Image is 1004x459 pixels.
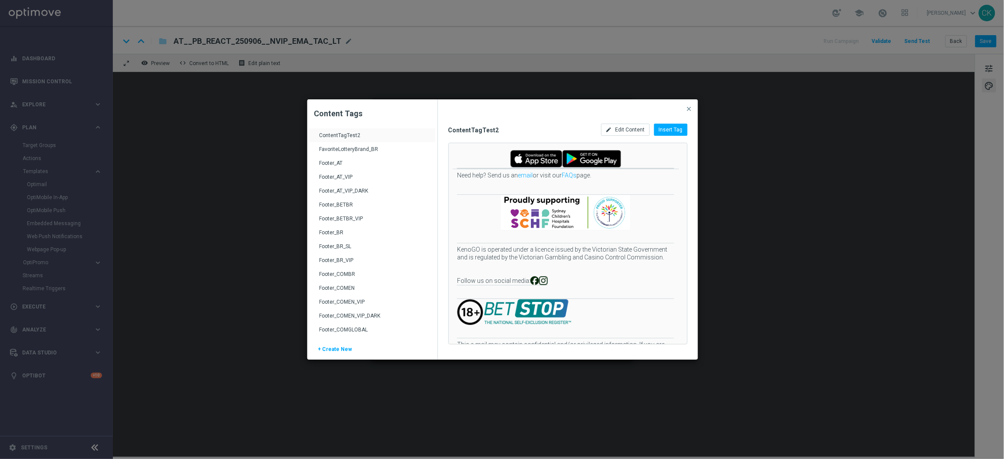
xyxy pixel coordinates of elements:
[319,257,427,271] div: Footer_BR_VIP
[309,198,435,212] div: Press SPACE to select this row.
[309,281,435,295] div: Press SPACE to select this row.
[309,142,435,156] div: Press SPACE to select this row.
[318,346,352,359] span: + Create New
[309,253,435,267] div: Press SPACE to select this row.
[309,309,435,323] div: Press SPACE to select this row.
[616,127,645,133] span: Edit Content
[319,326,427,340] div: Footer_COMGLOBAL
[457,171,674,179] p: Need help? Send us an or visit our page.
[457,246,674,261] p: KenoGO is operated under a licence issued by the Victorian State Government and is regulated by t...
[319,285,427,298] div: Footer_COMEN
[606,127,612,133] i: edit
[448,126,592,134] span: ContentTagTest2
[686,105,693,112] span: close
[319,187,427,201] div: Footer_AT_VIP_DARK
[457,299,483,325] img: Betstop
[518,172,533,179] a: email
[319,243,427,257] div: Footer_BR_SL
[319,215,427,229] div: Footer_BETBR_VIP
[457,276,530,285] td: Follow us on social media:
[319,174,427,187] div: Footer_AT_VIP
[309,226,435,239] div: Press SPACE to select this row.
[510,150,563,167] img: Download for Apple
[500,195,631,230] img: Proudly Supporting Sydney Children's Hospitals Foundation
[659,127,683,133] span: Insert Tag
[319,271,427,285] div: Footer_COMBR
[314,108,431,119] h2: Content Tags
[309,239,435,253] div: Press SPACE to select this row.
[539,276,548,285] img: instagram
[319,298,427,312] div: Footer_COMEN_VIP
[309,267,435,281] div: Press SPACE to select this row.
[319,160,427,174] div: Footer_AT
[319,229,427,243] div: Footer_BR
[484,299,571,324] img: Betstop
[457,341,674,356] p: This e-mail may contain confidential and/or privileged information. If you are not the intended r...
[319,312,427,326] div: Footer_COMEN_VIP_DARK
[309,156,435,170] div: Press SPACE to select this row.
[309,184,435,198] div: Press SPACE to select this row.
[309,295,435,309] div: Press SPACE to select this row.
[319,201,427,215] div: Footer_BETBR
[309,212,435,226] div: Press SPACE to select this row.
[562,172,576,179] a: FAQs
[309,323,435,337] div: Press SPACE to select this row.
[563,150,621,167] img: Download for Android
[530,276,539,285] img: facebook
[319,146,427,160] div: FavoriteLotteryBrand_BR
[309,170,435,184] div: Press SPACE to select this row.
